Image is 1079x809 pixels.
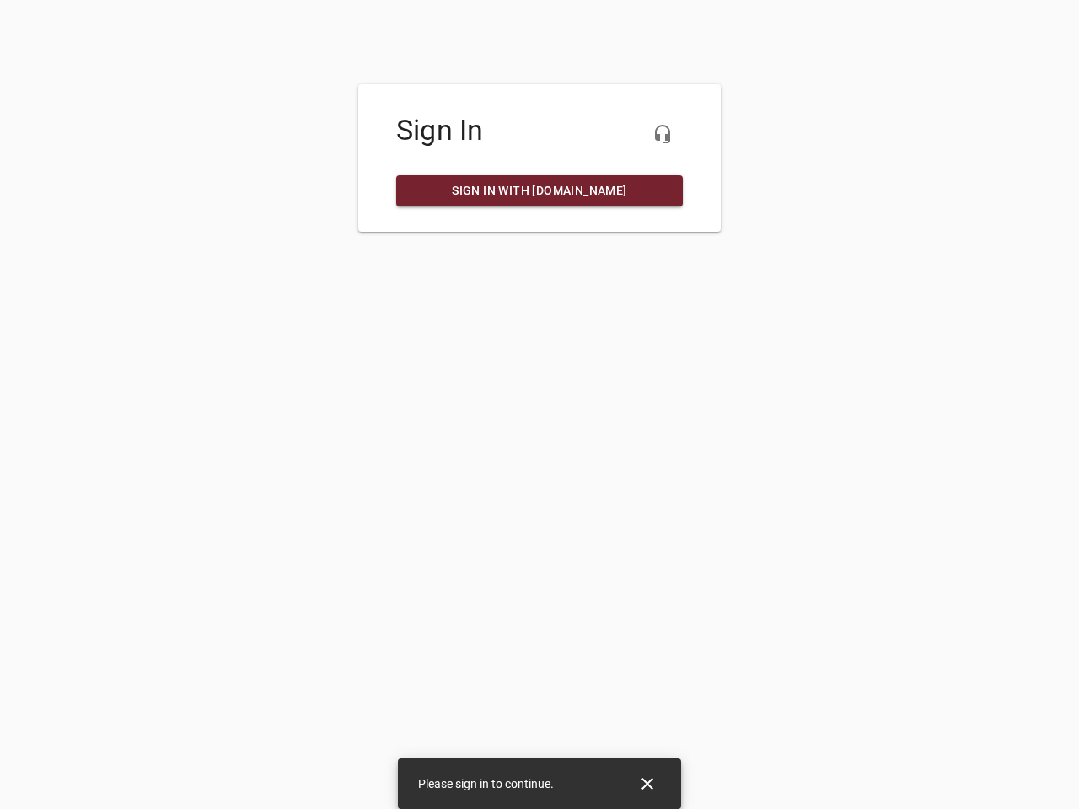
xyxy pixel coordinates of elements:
[642,114,683,154] button: Live Chat
[396,175,683,206] a: Sign in with [DOMAIN_NAME]
[627,763,668,804] button: Close
[396,114,683,147] h4: Sign In
[410,180,669,201] span: Sign in with [DOMAIN_NAME]
[418,777,554,790] span: Please sign in to continue.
